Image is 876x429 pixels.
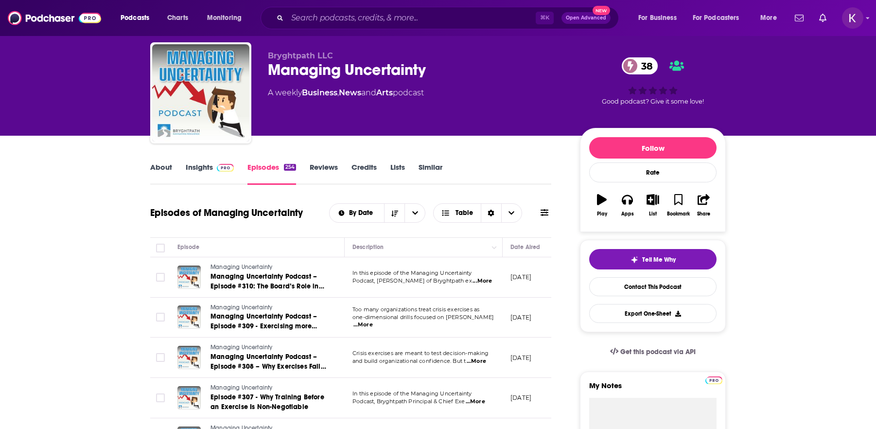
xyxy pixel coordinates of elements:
a: Credits [351,162,377,185]
span: In this episode of the Managing Uncertainty [352,269,472,276]
span: More [760,11,777,25]
span: ...More [466,398,485,406]
span: Managing Uncertainty Podcast – Episode #308 – Why Exercises Fail Without Prepared Executives [210,353,326,380]
span: For Business [638,11,677,25]
span: Crisis exercises are meant to test decision-making [352,350,489,357]
a: 38 [622,57,658,74]
div: List [649,211,657,217]
div: Play [597,211,607,217]
span: 38 [631,57,658,74]
img: tell me why sparkle [631,256,638,264]
span: Managing Uncertainty Podcast – Episode #309 - Exercising more than Cyber Muscles [210,312,317,340]
a: News [339,88,361,97]
a: About [150,162,172,185]
div: Search podcasts, credits, & more... [270,7,628,29]
p: [DATE] [510,393,531,402]
a: Show notifications dropdown [791,10,807,26]
a: Arts [376,88,393,97]
span: Toggle select row [156,313,165,322]
span: Managing Uncertainty [210,384,272,391]
span: Toggle select row [156,353,165,362]
a: Business [302,88,337,97]
a: Similar [419,162,442,185]
a: Show notifications dropdown [815,10,830,26]
a: Contact This Podcast [589,277,717,296]
span: and build organizational confidence. But t [352,357,466,364]
span: Managing Uncertainty Podcast – Episode #310: The Board’s Role in Crisis Management [210,272,324,300]
input: Search podcasts, credits, & more... [287,10,536,26]
button: open menu [686,10,753,26]
span: Toggle select row [156,273,165,282]
button: tell me why sparkleTell Me Why [589,249,717,269]
span: Podcast, [PERSON_NAME] of Bryghtpath ex [352,277,472,284]
span: Podcast, Bryghtpath Principal & Chief Exe [352,398,465,405]
div: A weekly podcast [268,87,424,99]
span: For Podcasters [693,11,739,25]
div: Apps [621,211,634,217]
button: open menu [114,10,162,26]
a: Managing Uncertainty [210,384,327,393]
img: Podchaser Pro [217,164,234,172]
label: My Notes [589,381,717,398]
button: Share [691,188,717,223]
span: Good podcast? Give it some love! [602,98,704,105]
span: and [361,88,376,97]
span: Open Advanced [566,16,606,20]
a: Pro website [705,375,722,384]
button: Show profile menu [842,7,863,29]
span: , [337,88,339,97]
span: Managing Uncertainty [210,264,272,270]
button: List [640,188,666,223]
div: Rate [589,162,717,182]
span: Toggle select row [156,393,165,402]
span: ...More [473,277,492,285]
a: Managing Uncertainty Podcast – Episode #309 - Exercising more than Cyber Muscles [210,312,327,331]
button: Export One-Sheet [589,304,717,323]
a: Managing Uncertainty [210,343,327,352]
div: Date Aired [510,241,540,253]
div: Share [697,211,710,217]
button: Column Actions [489,242,500,253]
button: Sort Direction [384,204,404,222]
span: ⌘ K [536,12,554,24]
span: Charts [167,11,188,25]
a: Managing Uncertainty Podcast – Episode #310: The Board’s Role in Crisis Management [210,272,327,291]
p: [DATE] [510,313,531,322]
img: User Profile [842,7,863,29]
img: Managing Uncertainty [152,44,249,142]
a: Episode #307 - Why Training Before an Exercise Is Non-Negotiable [210,393,327,412]
button: Open AdvancedNew [561,12,611,24]
div: 38Good podcast? Give it some love! [580,51,726,111]
img: Podchaser - Follow, Share and Rate Podcasts [8,9,101,27]
span: Episode #307 - Why Training Before an Exercise Is Non-Negotiable [210,393,324,411]
h1: Episodes of Managing Uncertainty [150,207,303,219]
img: Podchaser Pro [705,376,722,384]
p: [DATE] [510,354,531,362]
button: open menu [200,10,254,26]
span: By Date [349,210,376,216]
div: 254 [284,164,296,171]
div: Sort Direction [481,204,501,222]
a: Reviews [310,162,338,185]
h2: Choose List sort [329,203,426,223]
button: Choose View [433,203,522,223]
div: Description [352,241,384,253]
a: Managing Uncertainty [210,304,327,312]
a: Charts [161,10,194,26]
button: open menu [330,210,385,216]
span: Managing Uncertainty [210,304,272,311]
span: In this episode of the Managing Uncertainty [352,390,472,397]
span: Get this podcast via API [620,348,696,356]
a: Lists [390,162,405,185]
span: ...More [467,357,486,365]
button: open menu [404,204,425,222]
span: Managing Uncertainty [210,344,272,351]
div: Bookmark [667,211,690,217]
span: ...More [353,321,373,329]
span: Tell Me Why [642,256,676,264]
div: Episode [177,241,199,253]
a: Get this podcast via API [602,340,703,364]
